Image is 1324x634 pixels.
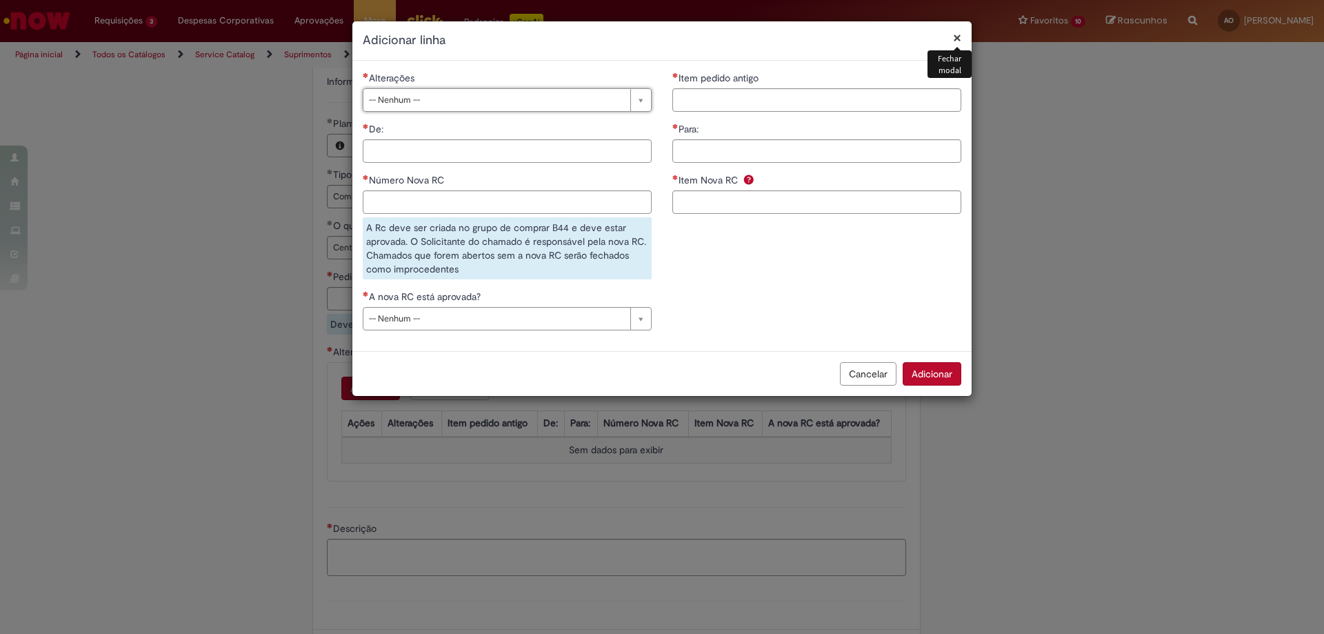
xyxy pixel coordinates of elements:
[953,30,961,45] button: Fechar modal
[369,72,417,84] span: Alterações
[363,72,369,78] span: Necessários
[369,89,623,111] span: -- Nenhum --
[672,190,961,214] input: Item Nova RC
[672,72,679,78] span: Necessários
[363,175,369,180] span: Necessários
[369,174,447,186] span: Número Nova RC
[363,139,652,163] input: De:
[741,174,757,185] span: Ajuda para Item Nova RC
[363,123,369,129] span: Necessários
[679,174,741,186] span: Item Nova RC
[369,308,623,330] span: -- Nenhum --
[840,362,896,386] button: Cancelar
[363,32,961,50] h2: Adicionar linha
[369,290,483,303] span: A nova RC está aprovada?
[927,50,972,78] div: Fechar modal
[672,139,961,163] input: Para:
[363,291,369,297] span: Necessários
[679,123,701,135] span: Para:
[679,72,761,84] span: Item pedido antigo
[903,362,961,386] button: Adicionar
[672,88,961,112] input: Item pedido antigo
[363,190,652,214] input: Número Nova RC
[369,123,386,135] span: De:
[363,217,652,279] div: A Rc deve ser criada no grupo de comprar B44 e deve estar aprovada. O Solicitante do chamado é re...
[672,123,679,129] span: Necessários
[672,175,679,180] span: Necessários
